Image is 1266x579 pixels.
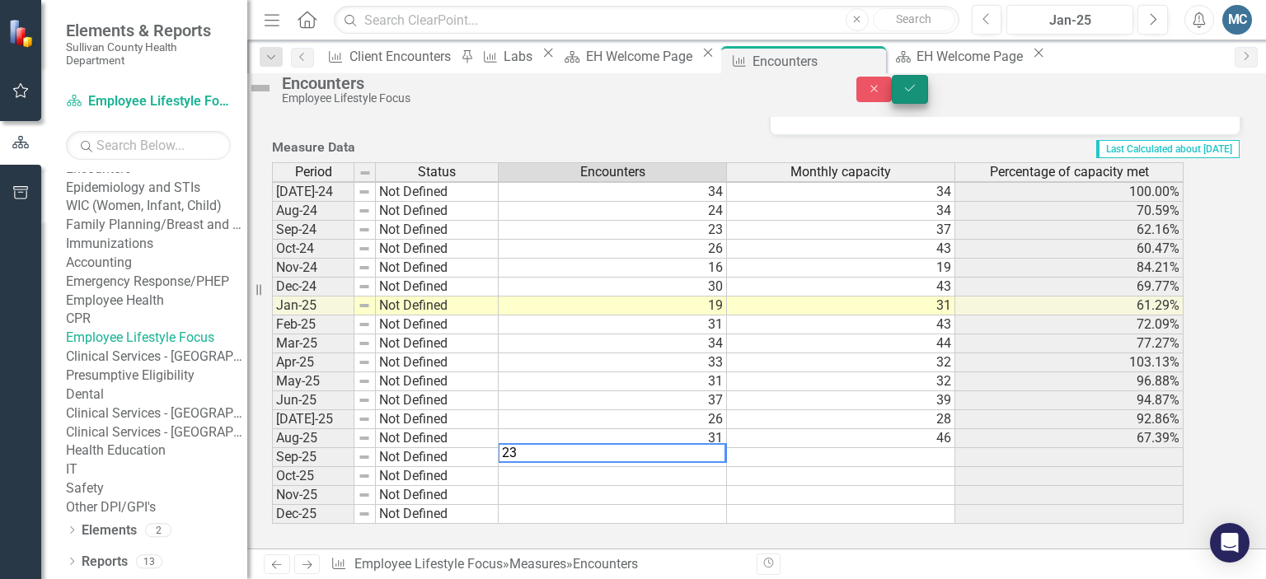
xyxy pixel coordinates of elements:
[66,385,247,404] a: Dental
[272,353,354,372] td: Apr-25
[349,46,456,67] div: Client Encounters
[331,555,744,574] div: » »
[66,310,247,329] a: CPR
[358,469,371,483] img: 8DAGhfEEPCf229AAAAAElFTkSuQmCC
[272,410,354,429] td: [DATE]-25
[272,259,354,278] td: Nov-24
[376,448,499,467] td: Not Defined
[873,8,955,31] button: Search
[272,140,626,155] h3: Measure Data
[66,348,247,367] a: Clinical Services - [GEOGRAPHIC_DATA] ([PERSON_NAME])
[358,261,371,274] img: 8DAGhfEEPCf229AAAAAElFTkSuQmCC
[727,202,955,221] td: 34
[1222,5,1252,35] button: MC
[499,315,727,334] td: 31
[358,185,371,198] img: 8DAGhfEEPCf229AAAAAElFTkSuQmCC
[376,259,499,278] td: Not Defined
[499,202,727,221] td: 24
[66,498,247,517] a: Other DPI/GPI's
[955,410,1184,429] td: 92.86%
[955,297,1184,315] td: 61.29%
[727,315,955,334] td: 43
[358,432,371,445] img: 8DAGhfEEPCf229AAAAAElFTkSuQmCC
[376,429,499,448] td: Not Defined
[66,179,247,198] a: Epidemiology and STIs
[272,240,354,259] td: Oct-24
[376,278,499,297] td: Not Defined
[272,448,354,467] td: Sep-25
[358,375,371,388] img: 8DAGhfEEPCf229AAAAAElFTkSuQmCC
[499,240,727,259] td: 26
[66,292,247,311] a: Employee Health
[66,40,231,68] small: Sullivan County Health Department
[955,202,1184,221] td: 70.59%
[509,556,566,572] a: Measures
[499,221,727,240] td: 23
[272,391,354,410] td: Jun-25
[358,280,371,293] img: 8DAGhfEEPCf229AAAAAElFTkSuQmCC
[418,165,456,180] span: Status
[358,204,371,217] img: 8DAGhfEEPCf229AAAAAElFTkSuQmCC
[727,297,955,315] td: 31
[499,353,727,372] td: 33
[955,278,1184,297] td: 69.77%
[955,240,1184,259] td: 60.47%
[358,299,371,312] img: 8DAGhfEEPCf229AAAAAElFTkSuQmCC
[1096,140,1240,158] span: Last Calculated about [DATE]
[272,372,354,391] td: May-25
[272,183,354,202] td: [DATE]-24
[272,486,354,505] td: Nov-25
[499,259,727,278] td: 16
[727,278,955,297] td: 43
[580,165,645,180] span: Encounters
[727,183,955,202] td: 34
[358,507,371,521] img: 8DAGhfEEPCf229AAAAAElFTkSuQmCC
[66,21,231,40] span: Elements & Reports
[66,404,247,423] a: Clinical Services - [GEOGRAPHIC_DATA]
[790,165,891,180] span: Monthly capacity
[889,46,1028,67] a: EH Welcome Page
[376,353,499,372] td: Not Defined
[66,273,247,292] a: Emergency Response/PHEP
[358,318,371,331] img: 8DAGhfEEPCf229AAAAAElFTkSuQmCC
[586,46,697,67] div: EH Welcome Page
[358,394,371,407] img: 8DAGhfEEPCf229AAAAAElFTkSuQmCC
[272,429,354,448] td: Aug-25
[376,240,499,259] td: Not Defined
[955,221,1184,240] td: 62.16%
[66,131,231,160] input: Search Below...
[753,51,882,72] div: Encounters
[272,278,354,297] td: Dec-24
[727,353,955,372] td: 32
[917,46,1028,67] div: EH Welcome Page
[376,410,499,429] td: Not Defined
[66,367,247,385] a: Presumptive Eligibility
[376,315,499,334] td: Not Defined
[66,92,231,111] a: Employee Lifestyle Focus
[359,166,372,180] img: 8DAGhfEEPCf229AAAAAElFTkSuQmCC
[476,46,537,67] a: Labs
[1006,5,1133,35] button: Jan-25
[66,460,247,479] a: IT
[573,556,638,572] div: Encounters
[499,429,727,448] td: 31
[376,183,499,202] td: Not Defined
[66,197,247,216] a: WIC (Women, Infant, Child)
[66,441,247,460] a: Health Education
[955,429,1184,448] td: 67.39%
[727,429,955,448] td: 46
[955,259,1184,278] td: 84.21%
[247,75,274,101] img: Not Defined
[272,315,354,334] td: Feb-25
[727,334,955,353] td: 44
[358,223,371,236] img: 8DAGhfEEPCf229AAAAAElFTkSuQmCC
[499,278,727,297] td: 30
[376,202,499,221] td: Not Defined
[358,488,371,502] img: 8DAGhfEEPCf229AAAAAElFTkSuQmCC
[145,523,171,537] div: 2
[8,19,37,48] img: ClearPoint Strategy
[376,221,499,240] td: Not Defined
[376,372,499,391] td: Not Defined
[896,12,931,26] span: Search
